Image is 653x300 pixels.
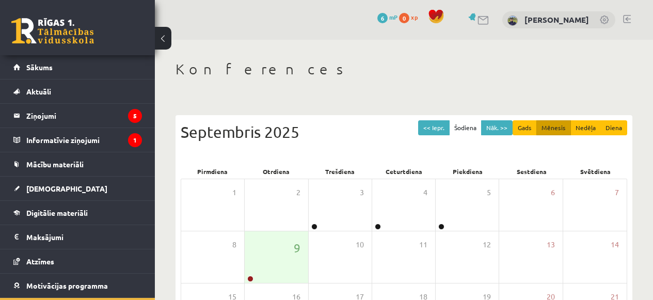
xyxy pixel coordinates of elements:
span: 9 [294,239,300,257]
span: 6 [377,13,388,23]
div: Pirmdiena [181,164,245,179]
span: 11 [419,239,427,250]
button: Šodiena [449,120,482,135]
span: 10 [356,239,364,250]
a: Motivācijas programma [13,274,142,297]
a: Maksājumi [13,225,142,249]
a: Ziņojumi5 [13,104,142,128]
span: Mācību materiāli [26,160,84,169]
a: Informatīvie ziņojumi1 [13,128,142,152]
i: 5 [128,109,142,123]
span: Sākums [26,62,53,72]
span: Atzīmes [26,257,54,266]
button: Nāk. >> [481,120,513,135]
div: Otrdiena [245,164,309,179]
span: mP [389,13,397,21]
a: 0 xp [399,13,423,21]
div: Trešdiena [308,164,372,179]
span: Digitālie materiāli [26,208,88,217]
span: 13 [547,239,555,250]
legend: Maksājumi [26,225,142,249]
span: 12 [483,239,491,250]
button: Nedēļa [570,120,601,135]
span: 14 [611,239,619,250]
div: Svētdiena [563,164,627,179]
a: 6 mP [377,13,397,21]
span: 7 [615,187,619,198]
i: 1 [128,133,142,147]
div: Septembris 2025 [181,120,627,144]
span: 1 [232,187,236,198]
a: [PERSON_NAME] [524,14,589,25]
h1: Konferences [176,60,632,78]
a: Sākums [13,55,142,79]
div: Ceturtdiena [372,164,436,179]
legend: Ziņojumi [26,104,142,128]
a: [DEMOGRAPHIC_DATA] [13,177,142,200]
span: 0 [399,13,409,23]
span: [DEMOGRAPHIC_DATA] [26,184,107,193]
span: 3 [360,187,364,198]
span: xp [411,13,418,21]
span: 6 [551,187,555,198]
div: Piekdiena [436,164,500,179]
span: Motivācijas programma [26,281,108,290]
span: Aktuāli [26,87,51,96]
button: Gads [513,120,537,135]
legend: Informatīvie ziņojumi [26,128,142,152]
a: Digitālie materiāli [13,201,142,225]
span: 4 [423,187,427,198]
a: Mācību materiāli [13,152,142,176]
img: Igors Aleksejevs [507,15,518,26]
span: 2 [296,187,300,198]
button: Mēnesis [536,120,571,135]
div: Sestdiena [500,164,564,179]
button: Diena [600,120,627,135]
a: Rīgas 1. Tālmācības vidusskola [11,18,94,44]
a: Aktuāli [13,80,142,103]
span: 5 [487,187,491,198]
button: << Iepr. [418,120,450,135]
span: 8 [232,239,236,250]
a: Atzīmes [13,249,142,273]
